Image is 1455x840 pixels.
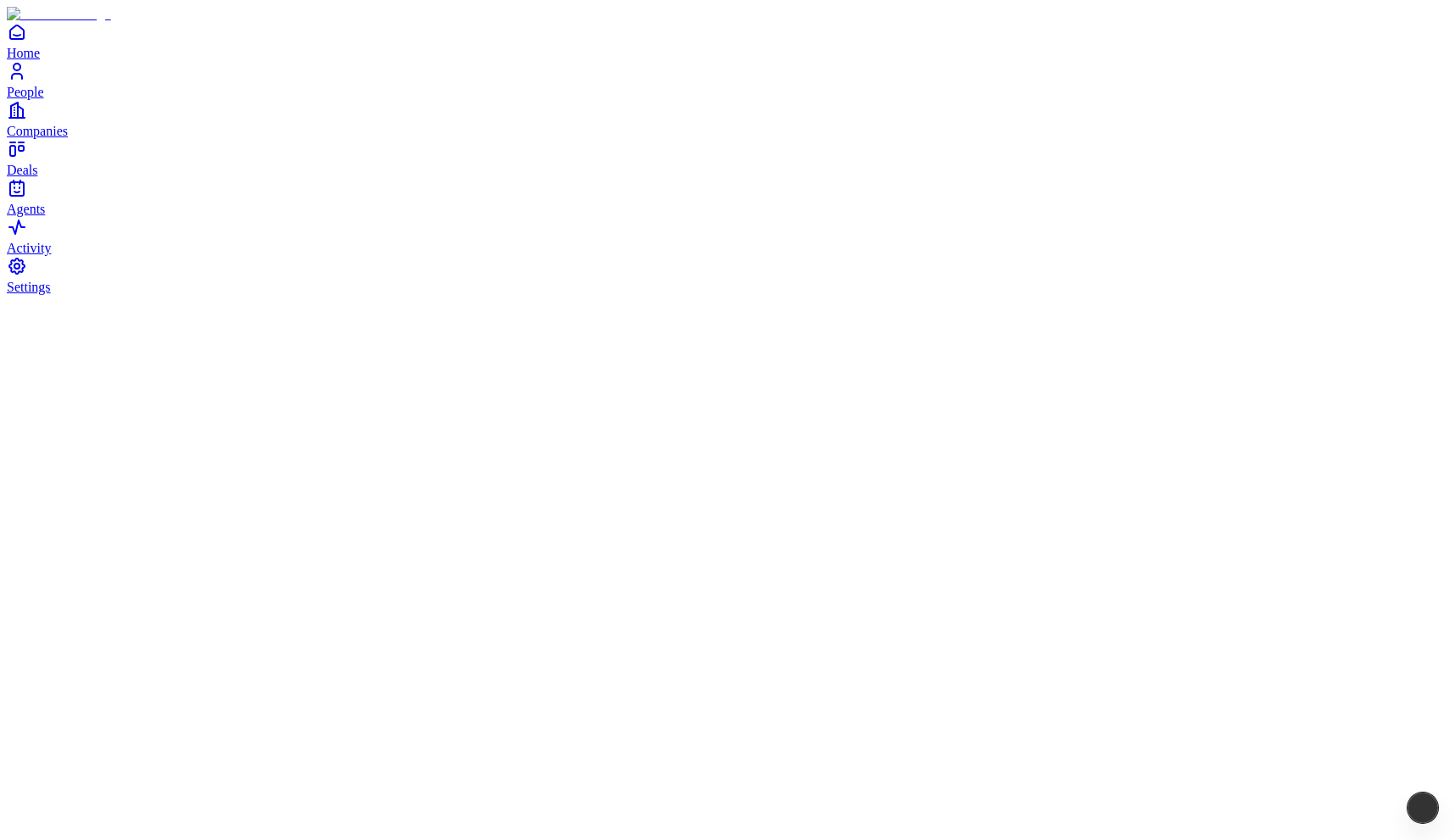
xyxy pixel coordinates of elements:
[7,46,40,60] span: Home
[7,178,1448,216] a: Agents
[7,256,1448,294] a: Settings
[7,163,37,177] span: Deals
[7,124,68,138] span: Companies
[7,202,45,216] span: Agents
[7,139,1448,177] a: Deals
[7,61,1448,99] a: People
[7,280,51,294] span: Settings
[7,100,1448,138] a: Companies
[7,85,44,99] span: People
[7,7,111,22] img: Item Brain Logo
[7,22,1448,60] a: Home
[7,241,51,255] span: Activity
[7,217,1448,255] a: Activity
